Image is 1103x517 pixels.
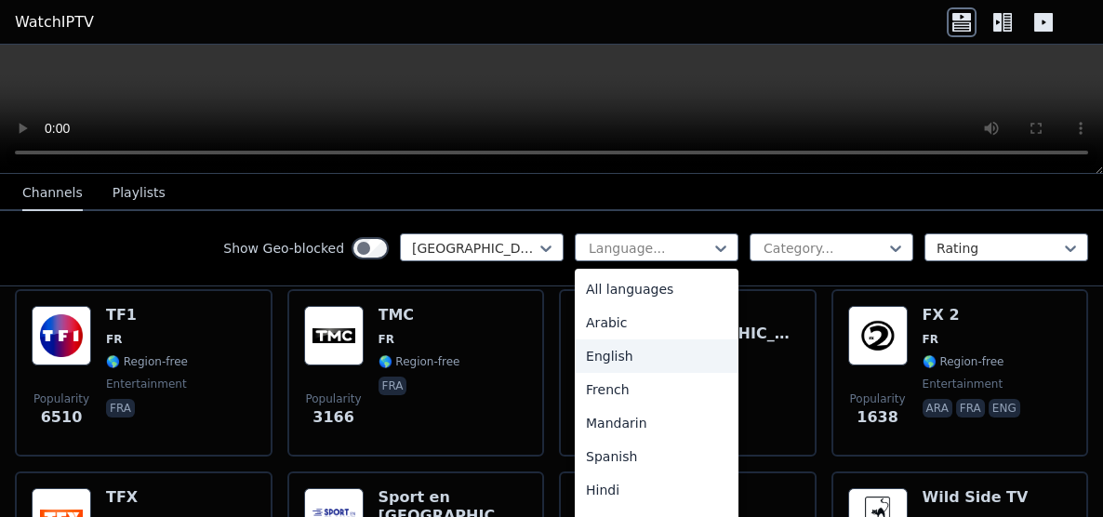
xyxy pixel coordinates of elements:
span: entertainment [923,377,1003,391]
div: Spanish [575,440,738,473]
span: 1638 [857,406,898,429]
img: TF1 [32,306,91,365]
span: Popularity [305,391,361,406]
p: ara [923,399,952,418]
h6: FX 2 [923,306,1024,325]
span: 3166 [312,406,354,429]
p: fra [956,399,985,418]
h6: TFX [106,488,188,507]
h6: TF1 [106,306,188,325]
span: entertainment [106,377,187,391]
div: English [575,339,738,373]
div: French [575,373,738,406]
p: eng [989,399,1020,418]
span: 🌎 Region-free [923,354,1004,369]
h6: Wild Side TV [923,488,1029,507]
button: Playlists [113,176,166,211]
div: All languages [575,272,738,306]
p: fra [106,399,135,418]
a: WatchIPTV [15,11,94,33]
span: 🌎 Region-free [106,354,188,369]
span: 🌎 Region-free [379,354,460,369]
div: Arabic [575,306,738,339]
h6: TMC [379,306,460,325]
span: 6510 [41,406,83,429]
span: FR [106,332,122,347]
p: fra [379,377,407,395]
span: FR [923,332,938,347]
div: Mandarin [575,406,738,440]
div: Hindi [575,473,738,507]
span: Popularity [33,391,89,406]
img: FX 2 [848,306,908,365]
label: Show Geo-blocked [223,239,344,258]
button: Channels [22,176,83,211]
img: TMC [304,306,364,365]
span: FR [379,332,394,347]
span: Popularity [849,391,905,406]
